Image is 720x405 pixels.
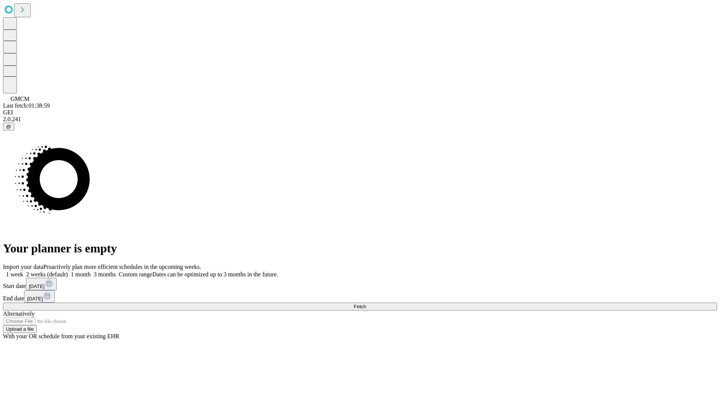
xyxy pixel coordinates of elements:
[24,290,55,303] button: [DATE]
[26,271,68,277] span: 2 weeks (default)
[119,271,152,277] span: Custom range
[10,96,30,102] span: GMCM
[26,278,57,290] button: [DATE]
[6,124,11,129] span: @
[27,296,43,301] span: [DATE]
[6,271,23,277] span: 1 week
[3,241,717,255] h1: Your planner is empty
[3,264,43,270] span: Import your data
[43,264,201,270] span: Proactively plan more efficient schedules in the upcoming weeks.
[3,290,717,303] div: End date
[94,271,116,277] span: 3 months
[3,109,717,116] div: GEI
[3,310,34,317] span: Alternatively
[29,283,45,289] span: [DATE]
[3,123,14,130] button: @
[152,271,278,277] span: Dates can be optimized up to 3 months in the future.
[3,102,50,109] span: Last fetch: 01:38:59
[71,271,91,277] span: 1 month
[3,325,37,333] button: Upload a file
[3,333,119,339] span: With your OR schedule from your existing EHR
[354,304,366,309] span: Fetch
[3,278,717,290] div: Start date
[3,303,717,310] button: Fetch
[3,116,717,123] div: 2.0.241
